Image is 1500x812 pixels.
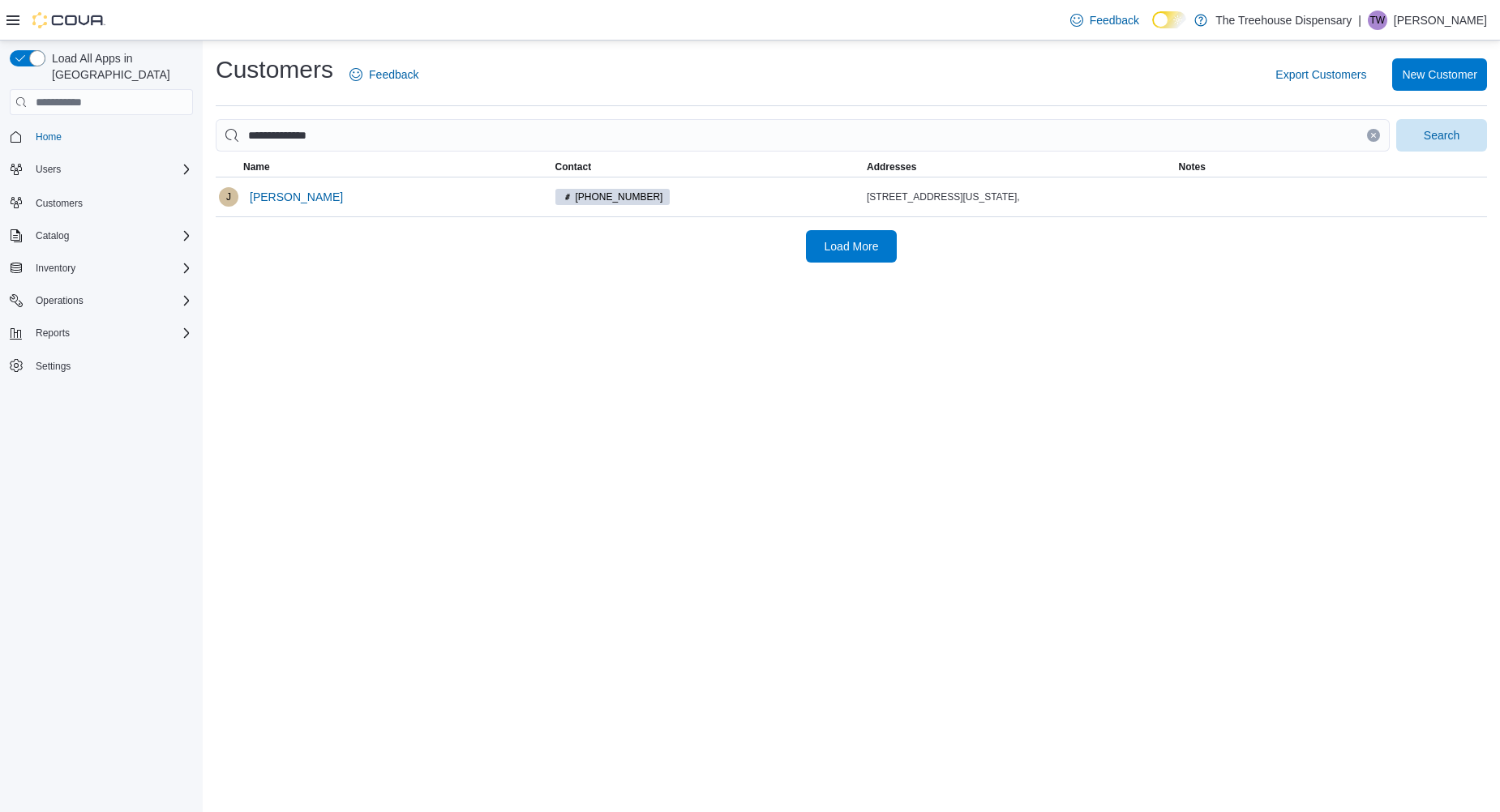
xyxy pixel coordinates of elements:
button: Export Customers [1269,58,1373,91]
span: New Customer [1402,66,1477,83]
button: Search [1396,119,1487,152]
button: Reports [29,323,76,343]
a: Settings [29,357,77,376]
button: Reports [3,322,199,344]
button: Catalog [29,226,75,246]
span: Contact [555,160,592,173]
span: Addresses [867,160,916,173]
input: Dark Mode [1152,11,1186,28]
button: Settings [3,354,199,378]
span: Catalog [29,226,193,246]
span: Load All Apps in [GEOGRAPHIC_DATA] [45,50,193,83]
span: Operations [36,294,84,307]
span: Settings [29,356,193,376]
button: Load More [806,230,897,263]
span: [PERSON_NAME] [250,189,343,205]
button: Customers [3,190,199,214]
span: Dark Mode [1152,28,1153,29]
button: Inventory [3,257,199,280]
p: The Treehouse Dispensary [1215,11,1352,30]
span: Customers [29,192,193,212]
span: Operations [29,291,193,310]
button: Inventory [29,259,82,278]
button: Operations [3,289,199,312]
div: Justin [219,187,238,207]
h1: Customers [216,53,333,86]
span: Export Customers [1275,66,1366,83]
span: Feedback [1090,12,1139,28]
span: Notes [1179,160,1206,173]
span: (763) 310-1334 [555,189,671,205]
button: New Customer [1392,58,1487,91]
p: | [1358,11,1361,30]
button: Users [29,160,67,179]
span: Settings [36,360,71,373]
img: Cova [32,12,105,28]
span: Feedback [369,66,418,83]
span: J [226,187,231,207]
div: Tina Wilkins [1368,11,1387,30]
span: [PHONE_NUMBER] [576,190,663,204]
button: Operations [29,291,90,310]
button: Clear input [1367,129,1380,142]
span: Users [29,160,193,179]
button: Catalog [3,224,199,247]
span: Inventory [29,259,193,278]
button: Users [3,158,199,181]
span: Name [243,160,270,173]
div: [STREET_ADDRESS][US_STATE], [867,190,1172,203]
button: Home [3,125,199,148]
span: TW [1370,11,1386,30]
a: Customers [29,194,89,213]
button: [PERSON_NAME] [243,181,349,213]
span: Inventory [36,262,75,275]
nav: Complex example [10,118,193,420]
span: Home [29,126,193,147]
span: Home [36,130,62,143]
span: Load More [825,238,879,254]
a: Home [29,127,68,147]
span: Customers [36,197,83,210]
span: Catalog [36,229,69,242]
span: Users [36,163,61,176]
a: Feedback [343,58,425,91]
span: Search [1424,127,1459,143]
p: [PERSON_NAME] [1394,11,1487,30]
span: Reports [36,327,70,340]
a: Feedback [1064,4,1146,36]
span: Reports [29,323,193,343]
